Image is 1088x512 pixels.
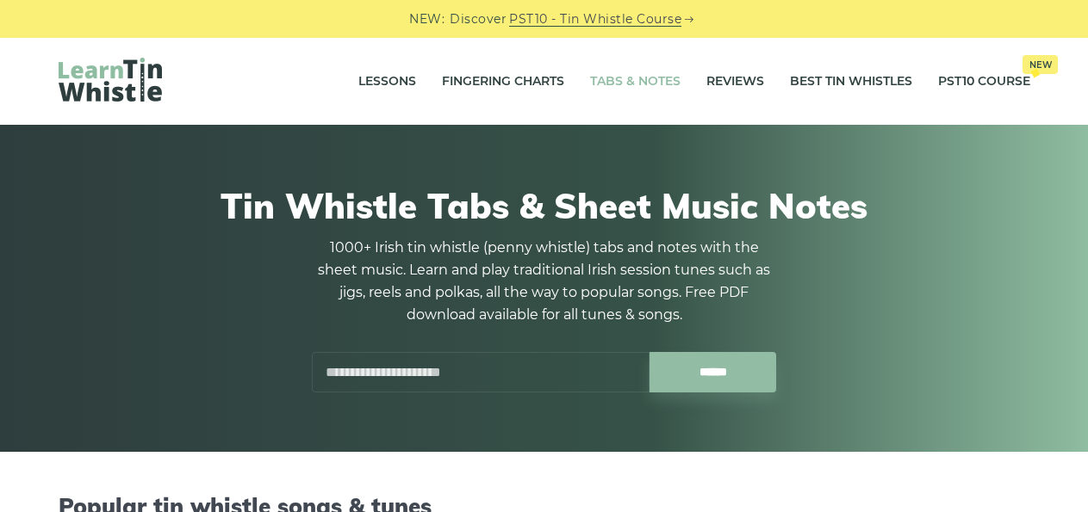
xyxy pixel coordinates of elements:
a: Lessons [358,60,416,103]
img: LearnTinWhistle.com [59,58,162,102]
a: Tabs & Notes [590,60,681,103]
a: Fingering Charts [442,60,564,103]
a: PST10 CourseNew [938,60,1030,103]
h1: Tin Whistle Tabs & Sheet Music Notes [59,185,1030,226]
a: Best Tin Whistles [790,60,912,103]
span: New [1023,55,1058,74]
a: Reviews [706,60,764,103]
p: 1000+ Irish tin whistle (penny whistle) tabs and notes with the sheet music. Learn and play tradi... [312,237,777,326]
